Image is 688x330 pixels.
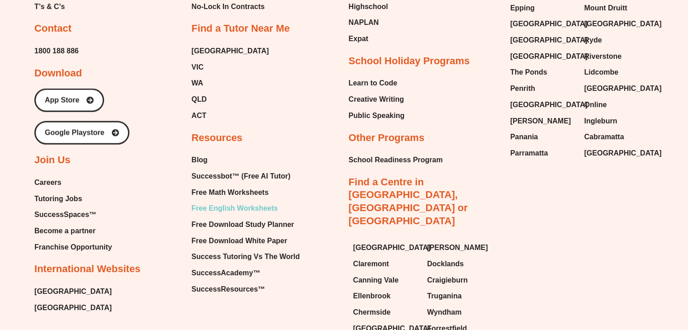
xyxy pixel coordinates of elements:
[34,44,79,58] span: 1800 188 886
[510,1,535,15] span: Epping
[191,218,299,231] a: Free Download Study Planner
[34,176,112,189] a: Careers
[191,22,289,35] h2: Find a Tutor Near Me
[349,93,405,106] a: Creative Writing
[191,234,287,248] span: Free Download White Paper
[584,146,661,160] span: [GEOGRAPHIC_DATA]
[34,192,82,206] span: Tutoring Jobs
[584,130,649,144] a: Cabramatta
[191,44,269,58] a: [GEOGRAPHIC_DATA]
[427,257,464,271] span: Docklands
[34,22,71,35] h2: Contact
[349,109,405,123] a: Public Speaking
[349,93,404,106] span: Creative Writing
[191,170,290,183] span: Successbot™ (Free AI Tutor)
[353,289,418,303] a: Ellenbrook
[349,76,398,90] span: Learn to Code
[510,146,548,160] span: Parramatta
[191,76,269,90] a: WA
[191,109,269,123] a: ACT
[191,202,278,215] span: Free English Worksheets
[353,289,391,303] span: Ellenbrook
[349,32,392,46] a: Expat
[584,146,649,160] a: [GEOGRAPHIC_DATA]
[349,132,425,145] h2: Other Programs
[191,266,299,280] a: SuccessAcademy™
[510,98,575,112] a: [GEOGRAPHIC_DATA]
[191,153,299,167] a: Blog
[34,263,140,276] h2: International Websites
[191,61,269,74] a: VIC
[427,257,492,271] a: Docklands
[510,17,575,31] a: [GEOGRAPHIC_DATA]
[510,130,538,144] span: Panania
[349,16,379,29] span: NAPLAN
[510,114,575,128] a: [PERSON_NAME]
[34,121,129,145] a: Google Playstore
[191,76,203,90] span: WA
[584,130,624,144] span: Cabramatta
[353,273,399,287] span: Canning Vale
[34,89,104,112] a: App Store
[191,93,207,106] span: QLD
[510,114,571,128] span: [PERSON_NAME]
[353,257,418,271] a: Claremont
[584,82,661,95] span: [GEOGRAPHIC_DATA]
[191,234,299,248] a: Free Download White Paper
[537,228,688,330] iframe: Chat Widget
[34,67,82,80] h2: Download
[510,1,575,15] a: Epping
[584,1,649,15] a: Mount Druitt
[584,114,617,128] span: Ingleburn
[34,176,62,189] span: Careers
[349,176,468,226] a: Find a Centre in [GEOGRAPHIC_DATA], [GEOGRAPHIC_DATA] or [GEOGRAPHIC_DATA]
[349,76,405,90] a: Learn to Code
[191,132,242,145] h2: Resources
[584,33,649,47] a: Ryde
[427,289,492,303] a: Truganina
[191,186,299,199] a: Free Math Worksheets
[510,98,588,112] span: [GEOGRAPHIC_DATA]
[191,93,269,106] a: QLD
[427,273,468,287] span: Craigieburn
[353,306,418,319] a: Chermside
[34,240,112,254] a: Franchise Opportunity
[191,266,260,280] span: SuccessAcademy™
[510,66,547,79] span: The Ponds
[191,283,265,296] span: SuccessResources™
[510,130,575,144] a: Panania
[191,283,299,296] a: SuccessResources™
[353,241,418,255] a: [GEOGRAPHIC_DATA]
[510,82,535,95] span: Penrith
[510,66,575,79] a: The Ponds
[349,55,470,68] h2: School Holiday Programs
[510,33,575,47] a: [GEOGRAPHIC_DATA]
[45,129,104,137] span: Google Playstore
[191,218,294,231] span: Free Download Study Planner
[584,98,607,112] span: Online
[353,273,418,287] a: Canning Vale
[191,250,299,264] a: Success Tutoring Vs The World
[191,186,268,199] span: Free Math Worksheets
[349,32,369,46] span: Expat
[45,97,79,104] span: App Store
[427,241,488,255] span: [PERSON_NAME]
[427,306,492,319] a: Wyndham
[34,208,96,222] span: SuccessSpaces™
[427,273,492,287] a: Craigieburn
[349,16,392,29] a: NAPLAN
[584,17,649,31] a: [GEOGRAPHIC_DATA]
[34,224,112,238] a: Become a partner
[584,33,602,47] span: Ryde
[34,301,112,315] a: [GEOGRAPHIC_DATA]
[191,153,208,167] span: Blog
[34,192,112,206] a: Tutoring Jobs
[191,109,206,123] span: ACT
[34,285,112,298] a: [GEOGRAPHIC_DATA]
[510,33,588,47] span: [GEOGRAPHIC_DATA]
